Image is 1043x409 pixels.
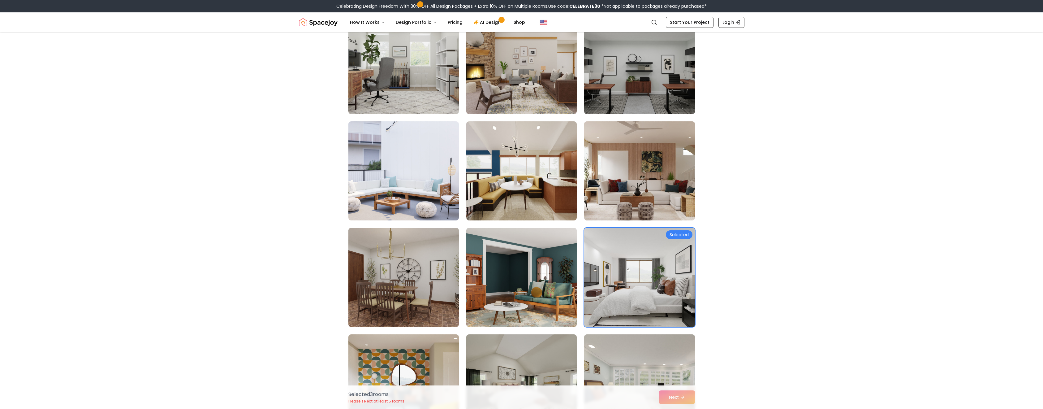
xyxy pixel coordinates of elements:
[299,12,744,32] nav: Global
[584,228,695,327] img: Room room-21
[348,121,459,220] img: Room room-16
[336,3,707,9] div: Celebrating Design Freedom With 30% OFF All Design Packages + Extra 10% OFF on Multiple Rooms.
[666,17,713,28] a: Start Your Project
[345,16,530,28] nav: Main
[548,3,600,9] span: Use code:
[443,16,468,28] a: Pricing
[666,230,692,239] div: Selected
[584,15,695,114] img: Room room-15
[348,391,404,398] p: Selected 3 room s
[509,16,530,28] a: Shop
[299,16,338,28] a: Spacejoy
[466,228,577,327] img: Room room-20
[348,228,459,327] img: Room room-19
[346,12,462,116] img: Room room-13
[584,121,695,220] img: Room room-18
[345,16,390,28] button: How It Works
[348,399,404,404] p: Please select at least 5 rooms
[600,3,707,9] span: *Not applicable to packages already purchased*
[569,3,600,9] b: CELEBRATE30
[469,16,507,28] a: AI Design
[391,16,442,28] button: Design Portfolio
[299,16,338,28] img: Spacejoy Logo
[466,121,577,220] img: Room room-17
[540,19,547,26] img: United States
[466,15,577,114] img: Room room-14
[718,17,744,28] a: Login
